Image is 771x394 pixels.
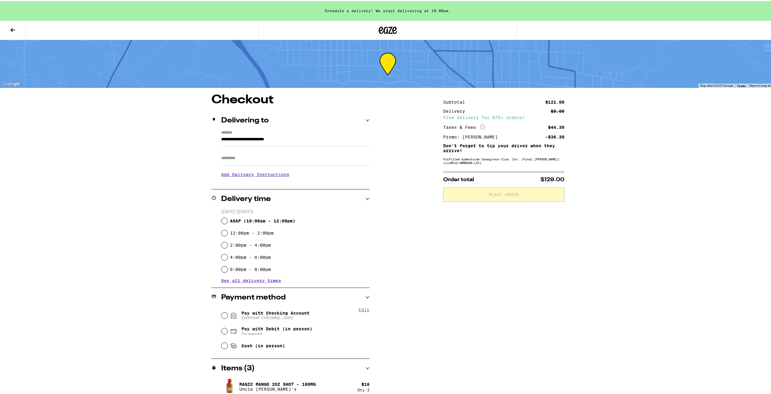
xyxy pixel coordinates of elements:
div: -$36.30 [545,134,564,138]
div: Free delivery for $75+ orders! [443,114,564,119]
span: Place Order [489,191,519,195]
h2: Delivery time [221,194,271,202]
label: 6:00pm - 8:00pm [230,266,271,271]
span: Order total [443,176,474,181]
div: Taxes & Fees [443,123,485,129]
span: EVERYDAY CHECKING ...9303 [241,314,310,319]
h2: Delivering to [221,116,269,123]
div: Qty: 2 [357,387,370,391]
p: Magic Mango 2oz Shot - 100mg [239,381,316,386]
p: [DATE] ([DATE]) [221,208,370,214]
a: Open this area in Google Maps (opens a new window) [2,79,22,87]
span: Map data ©2025 Google [700,83,733,86]
p: Uncle [PERSON_NAME]'s [239,386,316,390]
div: Fulfilled by Westside Caregivers Club, Inc. (Final [PERSON_NAME]) (Lic# C12-0000266-LIC ) [443,156,564,163]
button: Edit [359,306,370,311]
div: $5.00 [551,108,564,112]
span: ASAP ( 10:00am - 12:00pm ) [230,217,295,222]
h2: Payment method [221,293,286,300]
label: 2:00pm - 4:00pm [230,242,271,246]
div: Promo: [PERSON_NAME] [443,134,502,138]
div: $ 16 [361,381,370,386]
span: Pay with Checking Account [241,309,310,319]
span: Pay with Debit (in person) [241,325,312,330]
span: Hi. Need any help? [4,4,44,9]
span: Cash (in person) [241,342,285,347]
div: Subtotal [443,99,469,103]
div: $44.30 [548,124,564,128]
button: Place Order [443,186,564,201]
div: $121.00 [545,99,564,103]
label: 4:00pm - 6:00pm [230,254,271,259]
label: 12:00pm - 2:00pm [230,229,274,234]
p: We'll contact you at [PHONE_NUMBER] when we arrive [221,180,370,185]
p: Don't forget to tip your driver when they arrive! [443,142,564,152]
a: Terms [737,83,746,86]
h3: Add Delivery Instructions [221,166,370,180]
div: Delivery [443,108,469,112]
button: See all delivery times [221,277,281,282]
img: Magic Mango 2oz Shot - 100mg [221,377,238,394]
h2: Items ( 3 ) [221,364,255,371]
h1: Checkout [211,93,370,105]
img: Google [2,79,22,87]
span: $129.00 [540,176,564,181]
span: Pin required [241,330,312,335]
